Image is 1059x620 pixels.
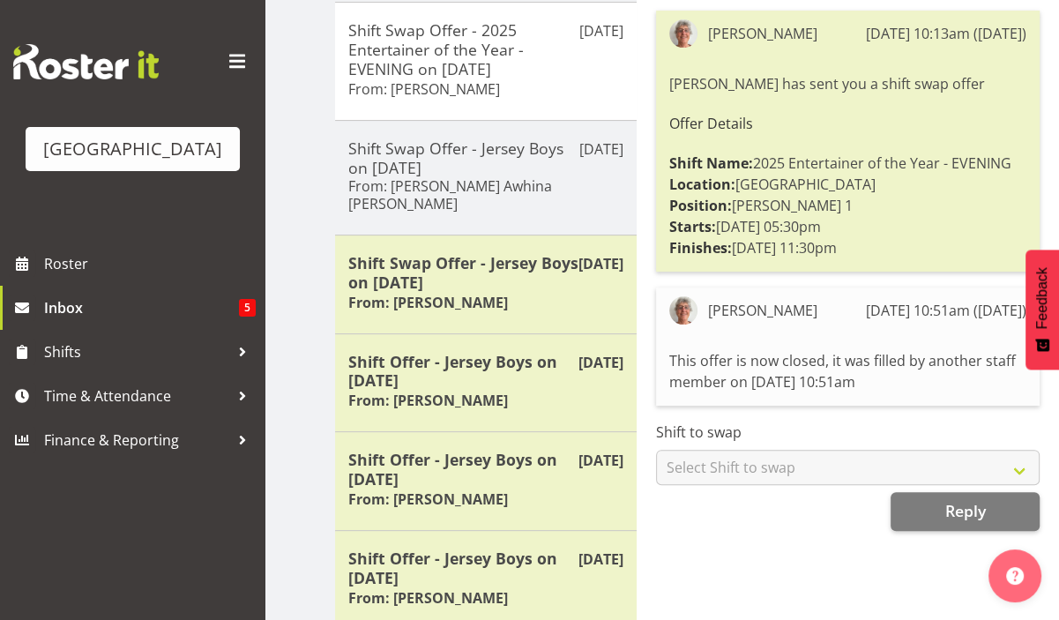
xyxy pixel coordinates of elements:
[348,589,508,607] h6: From: [PERSON_NAME]
[43,136,222,162] div: [GEOGRAPHIC_DATA]
[866,23,1026,44] div: [DATE] 10:13am ([DATE])
[44,250,256,277] span: Roster
[708,23,817,44] div: [PERSON_NAME]
[348,20,623,78] h5: Shift Swap Offer - 2025 Entertainer of the Year - EVENING on [DATE]
[669,196,732,215] strong: Position:
[44,383,229,409] span: Time & Attendance
[579,138,623,160] p: [DATE]
[1034,267,1050,329] span: Feedback
[578,549,623,570] p: [DATE]
[348,352,623,391] h5: Shift Offer - Jersey Boys on [DATE]
[669,19,697,48] img: amanda-clark4b89f13daf37684e1306524067e87a54.png
[891,492,1040,531] button: Reply
[669,217,716,236] strong: Starts:
[578,352,623,373] p: [DATE]
[669,175,735,194] strong: Location:
[656,422,1040,443] label: Shift to swap
[669,346,1026,397] div: This offer is now closed, it was filled by another staff member on [DATE] 10:51am
[348,490,508,508] h6: From: [PERSON_NAME]
[348,450,623,489] h5: Shift Offer - Jersey Boys on [DATE]
[348,253,623,292] h5: Shift Swap Offer - Jersey Boys on [DATE]
[1025,250,1059,370] button: Feedback - Show survey
[348,392,508,409] h6: From: [PERSON_NAME]
[708,300,817,321] div: [PERSON_NAME]
[348,80,500,98] h6: From: [PERSON_NAME]
[239,299,256,317] span: 5
[866,300,1026,321] div: [DATE] 10:51am ([DATE])
[44,427,229,453] span: Finance & Reporting
[578,450,623,471] p: [DATE]
[669,69,1026,263] div: [PERSON_NAME] has sent you a shift swap offer 2025 Entertainer of the Year - EVENING [GEOGRAPHIC_...
[13,44,159,79] img: Rosterit website logo
[578,253,623,274] p: [DATE]
[1006,567,1024,585] img: help-xxl-2.png
[669,238,732,258] strong: Finishes:
[669,116,1026,131] h6: Offer Details
[44,339,229,365] span: Shifts
[348,294,508,311] h6: From: [PERSON_NAME]
[579,20,623,41] p: [DATE]
[669,153,753,173] strong: Shift Name:
[348,138,623,177] h5: Shift Swap Offer - Jersey Boys on [DATE]
[348,177,623,213] h6: From: [PERSON_NAME] Awhina [PERSON_NAME]
[669,296,697,325] img: amanda-clark4b89f13daf37684e1306524067e87a54.png
[44,295,239,321] span: Inbox
[944,500,985,521] span: Reply
[348,549,623,587] h5: Shift Offer - Jersey Boys on [DATE]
